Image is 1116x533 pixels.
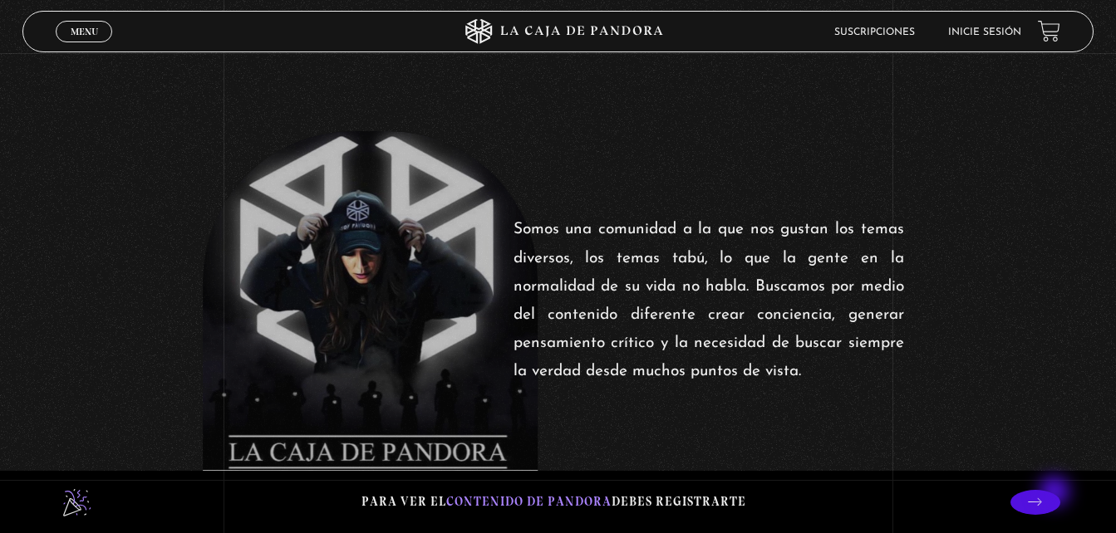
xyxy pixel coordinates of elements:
[514,216,904,386] p: Somos una comunidad a la que nos gustan los temas diversos, los temas tabú, lo que la gente en la...
[1038,20,1060,42] a: View your shopping cart
[361,491,746,513] p: Para ver el debes registrarte
[65,41,104,52] span: Cerrar
[71,27,98,37] span: Menu
[948,27,1021,37] a: Inicie sesión
[446,494,612,509] span: contenido de Pandora
[834,27,915,37] a: Suscripciones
